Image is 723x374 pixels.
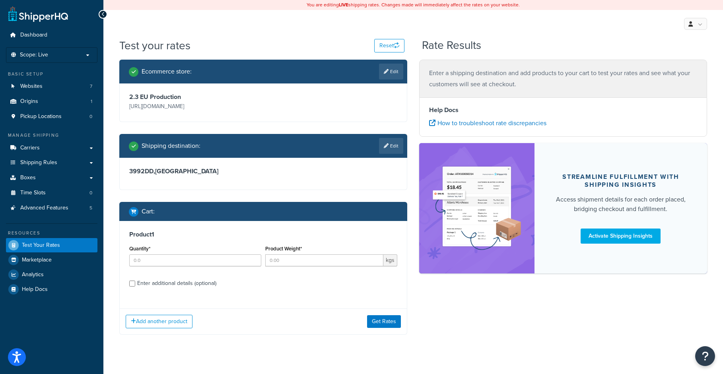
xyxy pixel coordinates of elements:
[6,109,97,124] a: Pickup Locations0
[129,281,135,287] input: Enter additional details (optional)
[429,105,697,115] h4: Help Docs
[581,229,661,244] a: Activate Shipping Insights
[129,231,397,238] h3: Product 1
[265,254,383,266] input: 0.00
[20,32,47,39] span: Dashboard
[89,205,92,211] span: 5
[20,98,38,105] span: Origins
[142,208,155,215] h2: Cart :
[6,155,97,170] a: Shipping Rules
[339,1,348,8] b: LIVE
[20,52,48,58] span: Scope: Live
[383,254,397,266] span: kgs
[129,93,261,101] h3: 2.3 EU Production
[129,101,261,112] p: [URL][DOMAIN_NAME]
[129,254,261,266] input: 0.0
[137,278,216,289] div: Enter additional details (optional)
[90,83,92,90] span: 7
[431,155,523,262] img: feature-image-si-e24932ea9b9fcd0ff835db86be1ff8d589347e8876e1638d903ea230a36726be.png
[129,246,150,252] label: Quantity*
[6,94,97,109] a: Origins1
[142,68,192,75] h2: Ecommerce store :
[6,109,97,124] li: Pickup Locations
[6,186,97,200] a: Time Slots0
[554,173,688,189] div: Streamline Fulfillment with Shipping Insights
[6,201,97,215] a: Advanced Features5
[6,230,97,236] div: Resources
[6,282,97,296] a: Help Docs
[6,253,97,267] a: Marketplace
[20,83,43,90] span: Websites
[89,113,92,120] span: 0
[6,171,97,185] a: Boxes
[6,94,97,109] li: Origins
[20,190,46,196] span: Time Slots
[422,39,481,52] h2: Rate Results
[6,79,97,94] a: Websites7
[379,64,403,79] a: Edit
[22,286,48,293] span: Help Docs
[6,141,97,155] a: Carriers
[22,242,60,249] span: Test Your Rates
[6,132,97,139] div: Manage Shipping
[20,159,57,166] span: Shipping Rules
[129,167,397,175] h3: 3992DD , [GEOGRAPHIC_DATA]
[22,271,44,278] span: Analytics
[119,38,190,53] h1: Test your rates
[20,174,36,181] span: Boxes
[374,39,404,52] button: Reset
[91,98,92,105] span: 1
[20,205,68,211] span: Advanced Features
[142,142,200,149] h2: Shipping destination :
[429,118,546,128] a: How to troubleshoot rate discrepancies
[429,68,697,90] p: Enter a shipping destination and add products to your cart to test your rates and see what your c...
[265,246,302,252] label: Product Weight*
[6,267,97,282] a: Analytics
[379,138,403,154] a: Edit
[6,79,97,94] li: Websites
[89,190,92,196] span: 0
[20,113,62,120] span: Pickup Locations
[22,257,52,264] span: Marketplace
[6,238,97,252] a: Test Your Rates
[6,71,97,78] div: Basic Setup
[6,201,97,215] li: Advanced Features
[20,145,40,151] span: Carriers
[367,315,401,328] button: Get Rates
[695,346,715,366] button: Open Resource Center
[6,186,97,200] li: Time Slots
[554,195,688,214] div: Access shipment details for each order placed, bridging checkout and fulfillment.
[6,28,97,43] a: Dashboard
[126,315,192,328] button: Add another product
